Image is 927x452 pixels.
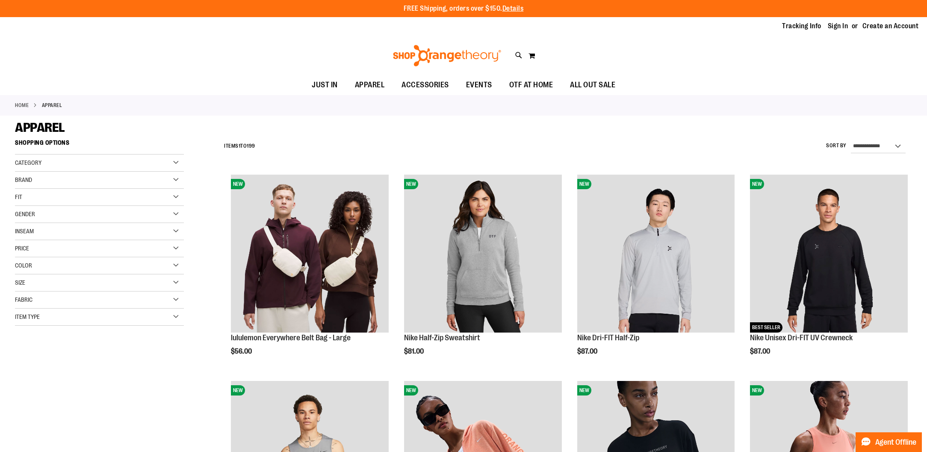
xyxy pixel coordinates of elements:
div: product [573,170,739,377]
a: Sign In [828,21,848,31]
h2: Items to [224,140,255,153]
span: Category [15,159,41,166]
span: NEW [750,385,764,395]
strong: Shopping Options [15,135,184,155]
div: product [400,170,566,377]
span: BEST SELLER [750,322,782,333]
span: APPAREL [355,75,385,95]
span: NEW [577,385,591,395]
div: product [746,170,912,377]
span: NEW [231,179,245,189]
span: NEW [577,179,591,189]
span: EVENTS [466,75,492,95]
label: Sort By [826,142,847,149]
span: ALL OUT SALE [570,75,615,95]
span: Fabric [15,296,32,303]
a: Home [15,101,29,109]
img: Shop Orangetheory [392,45,502,66]
a: Nike Dri-FIT Half-ZipNEW [577,175,735,334]
p: FREE Shipping, orders over $150. [404,4,524,14]
span: 1 [239,143,241,149]
span: Item Type [15,313,40,320]
a: Nike Half-Zip Sweatshirt [404,333,480,342]
button: Agent Offline [856,432,922,452]
a: lululemon Everywhere Belt Bag - Large [231,333,351,342]
a: Nike Unisex Dri-FIT UV CrewneckNEWBEST SELLER [750,175,908,334]
span: Price [15,245,29,252]
span: Fit [15,193,22,200]
span: NEW [231,385,245,395]
a: Nike Half-Zip SweatshirtNEW [404,175,562,334]
span: Size [15,279,25,286]
span: Color [15,262,32,269]
img: Nike Dri-FIT Half-Zip [577,175,735,333]
strong: APPAREL [42,101,62,109]
div: product [227,170,393,377]
span: NEW [404,385,418,395]
span: Inseam [15,228,34,235]
span: JUST IN [312,75,338,95]
span: Agent Offline [875,438,916,446]
img: Nike Half-Zip Sweatshirt [404,175,562,333]
a: Details [502,5,524,12]
span: 199 [247,143,255,149]
a: lululemon Everywhere Belt Bag - LargeNEW [231,175,389,334]
a: Nike Unisex Dri-FIT UV Crewneck [750,333,853,342]
img: lululemon Everywhere Belt Bag - Large [231,175,389,333]
span: NEW [404,179,418,189]
span: NEW [750,179,764,189]
span: APPAREL [15,120,65,135]
span: Brand [15,176,32,183]
span: ACCESSORIES [402,75,449,95]
span: $87.00 [577,348,599,355]
span: $81.00 [404,348,425,355]
a: Nike Dri-FIT Half-Zip [577,333,639,342]
span: $56.00 [231,348,253,355]
span: OTF AT HOME [509,75,553,95]
span: Gender [15,211,35,217]
a: Tracking Info [782,21,821,31]
img: Nike Unisex Dri-FIT UV Crewneck [750,175,908,333]
span: $87.00 [750,348,771,355]
a: Create an Account [862,21,919,31]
